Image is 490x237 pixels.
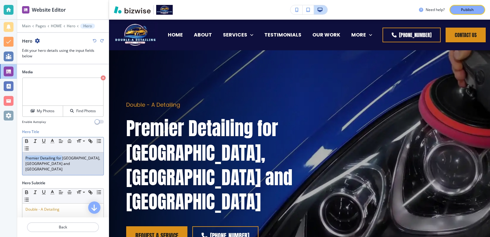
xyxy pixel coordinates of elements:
p: MORE [351,31,366,38]
h2: Website Editor [32,6,66,13]
div: My PhotosFind Photos [22,77,104,117]
p: HOME [168,31,183,38]
img: Bizwise Logo [114,6,151,13]
button: Publish [450,5,485,15]
img: Double-A Detailing [113,22,157,48]
img: editor icon [22,6,29,13]
p: OUR WORK [312,31,340,38]
span: Double - A Detailing [25,207,59,212]
p: ABOUT [194,31,212,38]
button: Back [27,222,99,232]
p: Premier Detailing for [GEOGRAPHIC_DATA], [GEOGRAPHIC_DATA] and [GEOGRAPHIC_DATA] [126,116,383,214]
p: SERVICES [223,31,247,38]
button: Main [22,24,31,28]
img: Your Logo [156,5,173,15]
button: HOME [51,24,62,28]
h4: Enable Autoplay [22,120,46,124]
p: Publish [461,7,474,13]
button: Contact Us [446,28,486,42]
p: Back [28,224,98,230]
button: Pages [36,24,46,28]
button: Find Photos [63,106,103,117]
h2: Media [22,69,104,75]
h2: Hero Subtitle [22,180,45,186]
h3: Need help? [426,7,445,13]
h2: Hero Title [22,129,39,135]
p: Hero [83,24,92,28]
button: My Photos [23,106,63,117]
p: Premier Detailing for [GEOGRAPHIC_DATA], [GEOGRAPHIC_DATA] and [GEOGRAPHIC_DATA] [25,155,100,172]
button: Hero [80,24,95,29]
h4: My Photos [37,108,55,114]
button: Hero [67,24,75,28]
h3: Edit your hero details using the input fields below [22,48,104,59]
a: [PHONE_NUMBER] [383,28,441,42]
p: TESTIMONIALS [264,31,301,38]
h4: Find Photos [76,108,96,114]
span: Double - A Detailing [126,101,180,109]
h2: Hero [22,38,32,44]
